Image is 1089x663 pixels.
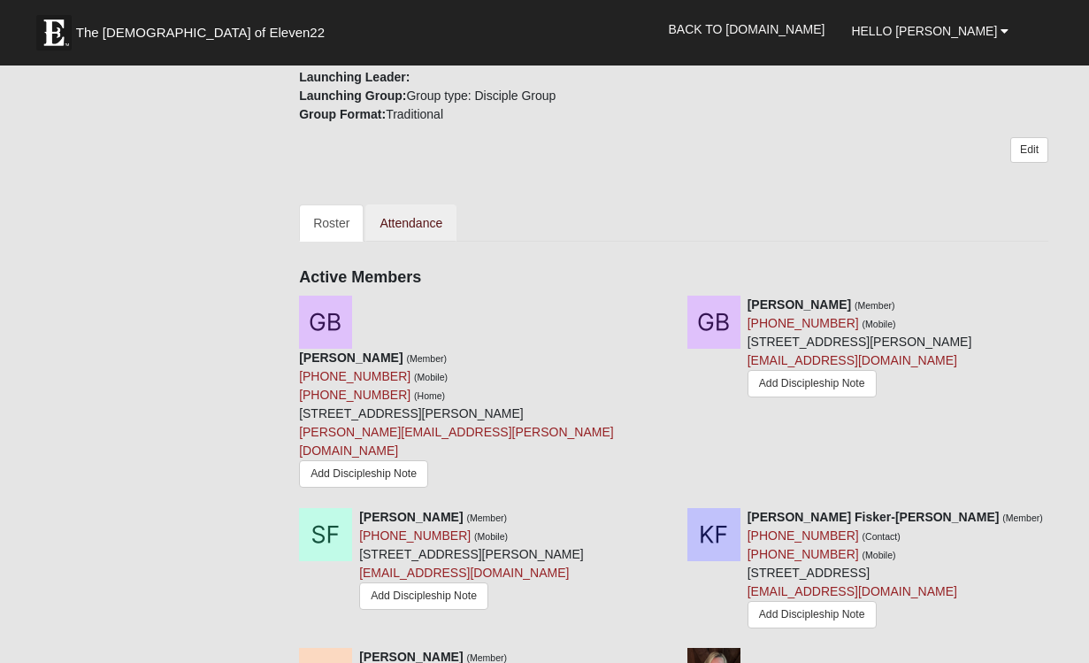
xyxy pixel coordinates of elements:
strong: [PERSON_NAME] [359,510,463,524]
a: [EMAIL_ADDRESS][DOMAIN_NAME] [359,566,569,580]
small: (Mobile) [863,550,896,560]
a: [PHONE_NUMBER] [748,547,859,561]
strong: Launching Group: [299,89,406,103]
strong: [PERSON_NAME] [299,351,403,365]
a: Edit [1010,137,1048,163]
a: [PHONE_NUMBER] [748,316,859,330]
h4: Active Members [299,268,1048,288]
strong: [PERSON_NAME] Fisker-[PERSON_NAME] [748,510,1000,524]
strong: Launching Leader: [299,70,410,84]
small: (Member) [1002,513,1043,523]
strong: [PERSON_NAME] [748,297,851,312]
a: [PHONE_NUMBER] [299,369,410,383]
small: (Home) [414,390,445,401]
div: [STREET_ADDRESS][PERSON_NAME] [299,349,661,495]
a: [PERSON_NAME][EMAIL_ADDRESS][PERSON_NAME][DOMAIN_NAME] [299,425,614,458]
a: [PHONE_NUMBER] [748,528,859,543]
span: The [DEMOGRAPHIC_DATA] of Eleven22 [76,24,325,42]
small: (Mobile) [474,531,508,542]
small: (Member) [467,513,508,523]
a: Add Discipleship Note [359,582,488,610]
a: Roster [299,204,364,242]
div: [STREET_ADDRESS][PERSON_NAME] [359,508,584,614]
a: [EMAIL_ADDRESS][DOMAIN_NAME] [748,584,957,598]
a: [PHONE_NUMBER] [299,388,410,402]
small: (Mobile) [414,372,448,382]
small: (Mobile) [863,319,896,329]
img: Eleven22 logo [36,15,72,50]
div: [STREET_ADDRESS][PERSON_NAME] [748,296,972,402]
div: [STREET_ADDRESS] [748,508,1043,635]
small: (Contact) [863,531,901,542]
a: Back to [DOMAIN_NAME] [656,7,839,51]
a: Add Discipleship Note [748,601,877,628]
strong: Group Format: [299,107,386,121]
a: The [DEMOGRAPHIC_DATA] of Eleven22 [27,6,381,50]
a: Add Discipleship Note [299,460,428,488]
a: Attendance [365,204,456,242]
a: [PHONE_NUMBER] [359,528,471,543]
a: [EMAIL_ADDRESS][DOMAIN_NAME] [748,353,957,367]
span: Hello [PERSON_NAME] [851,24,997,38]
small: (Member) [855,300,895,311]
a: Add Discipleship Note [748,370,877,397]
small: (Member) [407,353,448,364]
a: Hello [PERSON_NAME] [838,9,1022,53]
